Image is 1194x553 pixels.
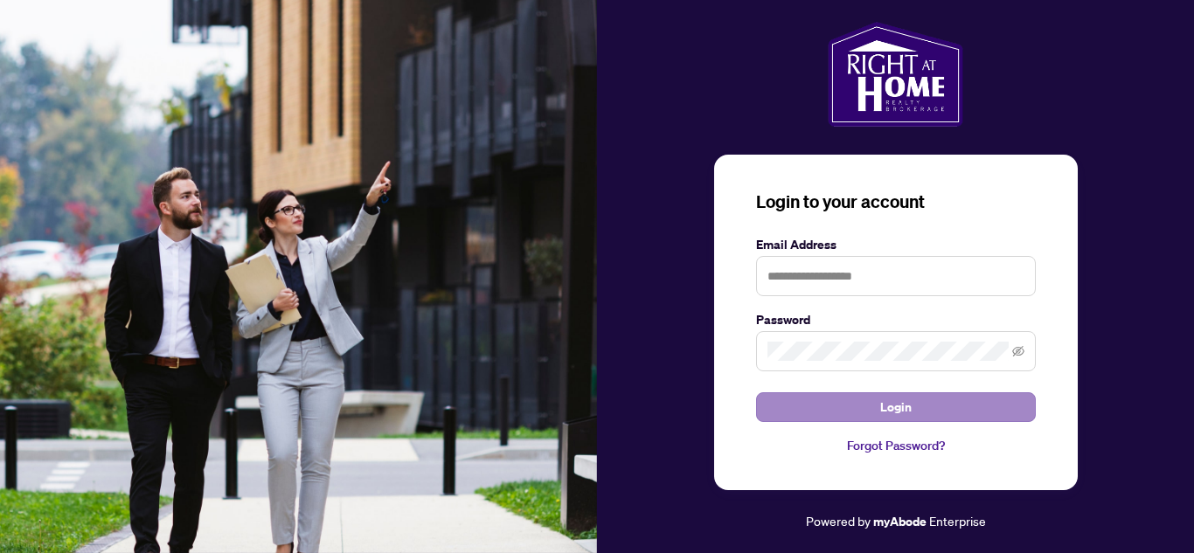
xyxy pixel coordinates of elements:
[929,513,986,529] span: Enterprise
[806,513,871,529] span: Powered by
[756,436,1036,455] a: Forgot Password?
[828,22,963,127] img: ma-logo
[756,190,1036,214] h3: Login to your account
[873,512,927,531] a: myAbode
[756,392,1036,422] button: Login
[756,310,1036,329] label: Password
[756,235,1036,254] label: Email Address
[1012,345,1024,357] span: eye-invisible
[880,393,912,421] span: Login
